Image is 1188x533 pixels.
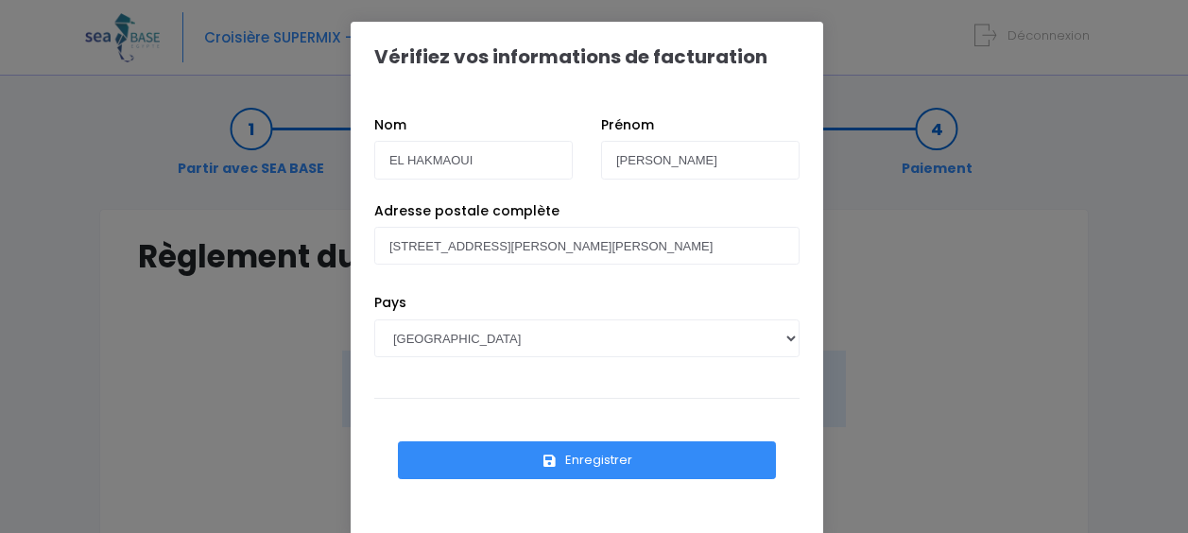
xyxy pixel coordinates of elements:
[601,115,654,135] label: Prénom
[398,441,776,479] button: Enregistrer
[374,115,406,135] label: Nom
[374,201,560,221] label: Adresse postale complète
[374,45,767,68] h1: Vérifiez vos informations de facturation
[374,293,406,313] label: Pays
